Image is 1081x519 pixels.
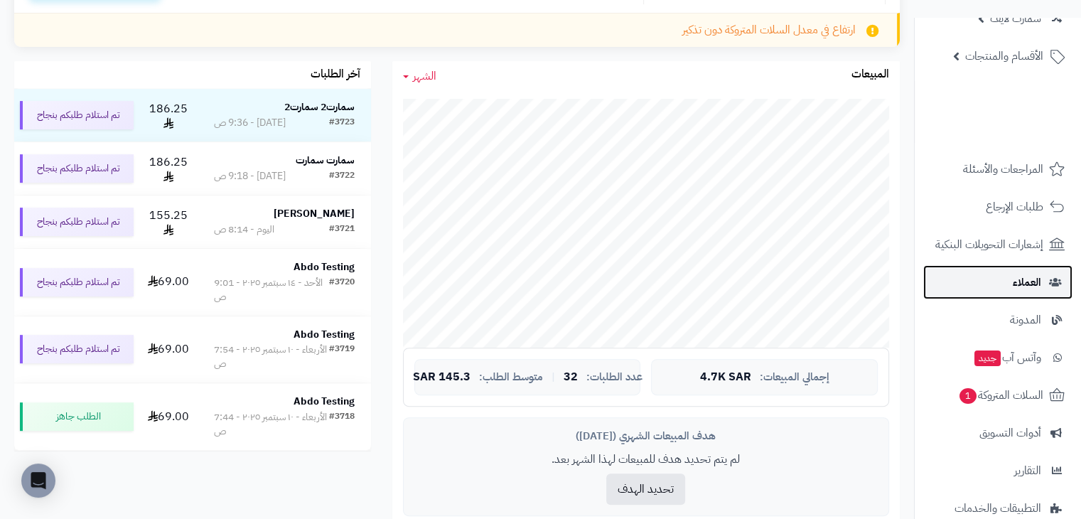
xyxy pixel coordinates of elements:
[311,68,360,81] h3: آخر الطلبات
[139,89,198,141] td: 186.25
[923,303,1072,337] a: المدونة
[973,348,1041,368] span: وآتس آب
[20,268,134,296] div: تم استلام طلبكم بنجاح
[954,498,1041,518] span: التطبيقات والخدمات
[139,383,198,450] td: 69.00
[329,169,355,183] div: #3722
[329,343,355,371] div: #3719
[923,152,1072,186] a: المراجعات والأسئلة
[413,371,470,384] span: 145.3 SAR
[214,223,274,237] div: اليوم - 8:14 ص
[214,169,286,183] div: [DATE] - 9:18 ص
[923,378,1072,412] a: السلات المتروكة1
[851,68,889,81] h3: المبيعات
[1014,461,1041,481] span: التقارير
[20,154,134,183] div: تم استلام طلبكم بنجاح
[923,416,1072,450] a: أدوات التسويق
[294,259,355,274] strong: Abdo Testing
[606,473,685,505] button: تحديد الهدف
[329,410,355,439] div: #3718
[296,153,355,168] strong: سمارت سمارت
[923,454,1072,488] a: التقارير
[923,265,1072,299] a: العملاء
[403,68,436,85] a: الشهر
[986,197,1043,217] span: طلبات الإرجاع
[1010,310,1041,330] span: المدونة
[923,190,1072,224] a: طلبات الإرجاع
[214,276,329,304] div: الأحد - ١٤ سبتمبر ٢٠٢٥ - 9:01 ص
[935,235,1043,255] span: إشعارات التحويلات البنكية
[414,429,878,444] div: هدف المبيعات الشهري ([DATE])
[413,68,436,85] span: الشهر
[586,371,642,383] span: عدد الطلبات:
[700,371,751,384] span: 4.7K SAR
[1013,272,1041,292] span: العملاء
[682,22,856,38] span: ارتفاع في معدل السلات المتروكة دون تذكير
[329,223,355,237] div: #3721
[329,116,355,130] div: #3723
[414,451,878,468] p: لم يتم تحديد هدف للمبيعات لهذا الشهر بعد.
[139,142,198,195] td: 186.25
[21,464,55,498] div: Open Intercom Messenger
[20,208,134,236] div: تم استلام طلبكم بنجاح
[20,402,134,431] div: الطلب جاهز
[958,385,1043,405] span: السلات المتروكة
[564,371,578,384] span: 32
[274,206,355,221] strong: [PERSON_NAME]
[284,100,355,114] strong: سمارت2 سمارت2
[214,410,329,439] div: الأربعاء - ١٠ سبتمبر ٢٠٢٥ - 7:44 ص
[959,388,977,404] span: 1
[923,341,1072,375] a: وآتس آبجديد
[923,228,1072,262] a: إشعارات التحويلات البنكية
[329,276,355,304] div: #3720
[139,316,198,383] td: 69.00
[294,327,355,342] strong: Abdo Testing
[214,343,329,371] div: الأربعاء - ١٠ سبتمبر ٢٠٢٥ - 7:54 ص
[20,335,134,363] div: تم استلام طلبكم بنجاح
[990,9,1041,28] span: سمارت لايف
[552,372,555,382] span: |
[294,394,355,409] strong: Abdo Testing
[20,101,134,129] div: تم استلام طلبكم بنجاح
[974,351,1001,366] span: جديد
[963,159,1043,179] span: المراجعات والأسئلة
[479,371,543,383] span: متوسط الطلب:
[139,249,198,316] td: 69.00
[760,371,829,383] span: إجمالي المبيعات:
[139,196,198,248] td: 155.25
[214,116,286,130] div: [DATE] - 9:36 ص
[965,46,1043,66] span: الأقسام والمنتجات
[979,423,1041,443] span: أدوات التسويق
